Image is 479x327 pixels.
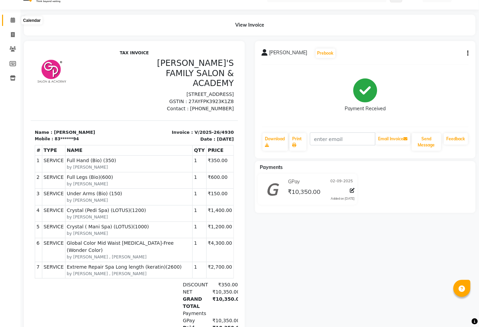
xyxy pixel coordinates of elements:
[310,132,375,145] input: enter email
[4,3,203,8] h2: TAX INVOICE
[4,292,203,298] p: THANK YOU. Please visit again [PERSON_NAME]'S SALONS !
[4,124,12,141] td: 2
[108,10,203,40] h3: [PERSON_NAME]'S FAMILY SALON & ACADEMY
[260,164,283,170] span: Payments
[36,223,160,229] small: by [PERSON_NAME] , [PERSON_NAME]
[108,43,203,50] p: [STREET_ADDRESS]
[36,159,160,166] span: Crystal (Pedi Spa) (LOTUS)(1200)
[288,188,320,197] span: ₹10,350.00
[36,216,160,223] span: Extreme Repair Spa Long length (keratin)(2600)
[4,174,12,190] td: 5
[11,190,34,214] td: SERVICE
[4,108,12,124] td: 1
[162,190,176,214] td: 1
[289,133,306,151] a: Print
[176,190,203,214] td: ₹4,300.00
[36,166,160,172] small: by [PERSON_NAME]
[36,175,160,183] span: Crystal ( Mani Spa) (LOTUS)(1000)
[11,174,34,190] td: SERVICE
[152,270,164,275] span: GPay
[36,192,160,206] span: Global Color Mid Waist [MEDICAL_DATA]-Free (Wonder Color)
[11,108,34,124] td: SERVICE
[178,248,207,262] div: ₹10,350.00
[148,262,178,269] div: Payments
[162,174,176,190] td: 1
[11,98,34,108] th: TYPE
[178,269,207,276] div: ₹10,350.00
[11,124,34,141] td: SERVICE
[11,141,34,157] td: SERVICE
[162,108,176,124] td: 1
[345,105,386,113] div: Payment Received
[148,241,178,248] div: NET
[148,248,178,262] div: GRAND TOTAL
[162,214,176,230] td: 1
[4,190,12,214] td: 6
[412,133,441,151] button: Send Message
[178,276,207,284] div: ₹10,350.00
[36,206,160,212] small: by [PERSON_NAME] , [PERSON_NAME]
[108,50,203,57] p: GSTIN : 27AYFPK3923K1Z8
[162,157,176,174] td: 1
[4,157,12,174] td: 4
[176,124,203,141] td: ₹600.00
[176,174,203,190] td: ₹1,200.00
[176,141,203,157] td: ₹150.00
[178,233,207,241] div: ₹350.00
[331,196,355,201] div: Added on [DATE]
[316,48,335,58] button: Prebook
[176,98,203,108] th: PRICE
[176,108,203,124] td: ₹350.00
[162,124,176,141] td: 1
[376,133,410,145] button: Email Invoice
[178,241,207,248] div: ₹10,350.00
[288,178,300,185] span: GPay
[108,88,203,95] p: Date : [DATE]
[36,116,160,123] small: by [PERSON_NAME]
[36,150,160,156] small: by [PERSON_NAME]
[148,276,178,284] div: Paid
[34,98,162,108] th: NAME
[11,214,34,230] td: SERVICE
[444,133,468,145] a: Feedback
[108,81,203,88] p: Invoice : V/2025-26/4930
[36,133,160,139] small: by [PERSON_NAME]
[4,141,12,157] td: 3
[269,49,308,59] span: [PERSON_NAME]
[162,98,176,108] th: QTY
[36,142,160,150] span: Under Arms (Bio) (150)
[36,109,160,116] span: Full Hand (Bio) (350)
[176,214,203,230] td: ₹2,700.00
[4,81,100,88] p: Name : [PERSON_NAME]
[148,233,178,241] div: DISCOUNT
[4,88,23,94] div: Mobile :
[11,157,34,174] td: SERVICE
[4,214,12,230] td: 7
[36,183,160,189] small: by [PERSON_NAME]
[162,141,176,157] td: 1
[108,57,203,65] p: Contact : [PHONE_NUMBER]
[263,133,288,151] a: Download
[21,16,42,25] div: Calendar
[4,98,12,108] th: #
[330,178,353,185] span: 02-09-2025
[36,126,160,133] span: Full Legs (Bio)(600)
[176,157,203,174] td: ₹1,400.00
[24,15,476,35] div: View Invoice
